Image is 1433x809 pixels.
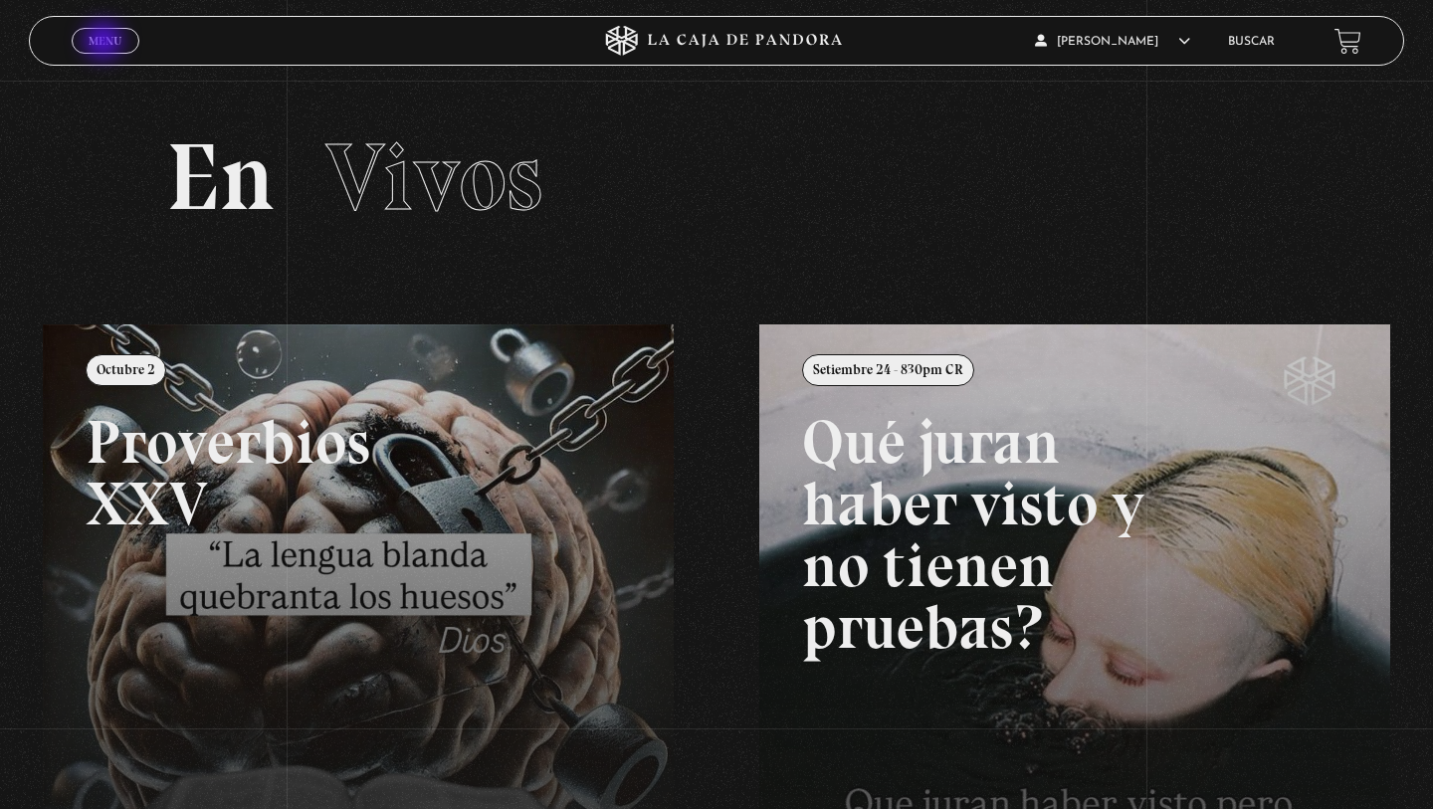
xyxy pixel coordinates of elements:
[89,35,121,47] span: Menu
[166,130,1267,225] h2: En
[1334,28,1361,55] a: View your shopping cart
[83,52,129,66] span: Cerrar
[325,120,542,234] span: Vivos
[1035,36,1190,48] span: [PERSON_NAME]
[1228,36,1275,48] a: Buscar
